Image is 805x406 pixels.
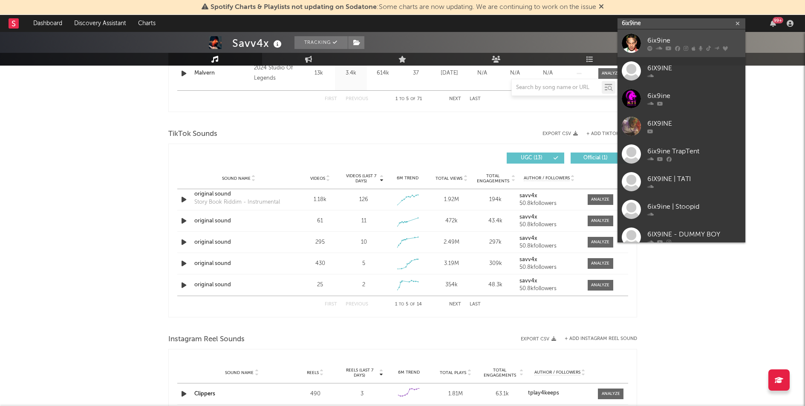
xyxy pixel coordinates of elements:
span: to [399,302,404,306]
button: Export CSV [542,131,578,136]
a: 6IX9INE [617,57,745,85]
strong: savv4x [519,257,537,262]
div: 63.1k [481,390,524,398]
span: Reels [307,370,319,375]
div: 490 [294,390,337,398]
a: savv4x [519,236,579,242]
span: Total Engagements [481,368,519,378]
div: + Add Instagram Reel Sound [556,337,637,341]
div: 1 5 71 [385,94,432,104]
div: 50.8k followers [519,201,579,207]
div: Story Book Riddim - Instrumental [194,198,280,207]
a: savv4x [519,214,579,220]
span: to [399,97,404,101]
div: 6M Trend [388,175,427,181]
a: Malvern [194,69,250,78]
button: + Add Instagram Reel Sound [565,337,637,341]
div: N/A [468,69,496,78]
a: original sound [194,217,283,225]
span: : Some charts are now updating. We are continuing to work on the issue [211,4,596,11]
a: original sound [194,190,283,199]
button: Next [449,302,461,307]
a: savv4x [519,257,579,263]
button: Tracking [294,36,348,49]
span: Videos [310,176,325,181]
span: Dismiss [599,4,604,11]
div: 50.8k followers [519,222,579,228]
a: 6ix9ine | Stoopid [617,196,745,223]
div: 25 [300,281,340,289]
button: Previous [346,302,368,307]
div: Savv4x [232,36,284,50]
a: Charts [132,15,162,32]
a: savv4x [519,193,579,199]
span: TikTok Sounds [168,129,217,139]
span: Author / Followers [524,176,570,181]
div: 295 [300,238,340,247]
div: 6IX9INE [647,63,741,73]
strong: savv4x [519,193,537,199]
input: Search for artists [617,18,745,29]
a: 6ix9ine [617,85,745,112]
button: Next [449,97,461,101]
span: Sound Name [222,176,251,181]
button: Last [470,97,481,101]
div: 50.8k followers [519,286,579,292]
a: Dashboard [27,15,68,32]
button: + Add TikTok Sound [578,132,637,136]
span: Instagram Reel Sounds [168,334,245,345]
div: 614k [369,69,397,78]
button: Last [470,302,481,307]
div: 10 [361,238,367,247]
div: 430 [300,259,340,268]
a: 6IX9INE [617,112,745,140]
input: Search by song name or URL [512,84,602,91]
span: UGC ( 13 ) [512,155,551,161]
strong: tplay4keeps [528,390,559,396]
strong: savv4x [519,214,537,220]
span: Total Plays [440,370,466,375]
div: N/A [501,69,529,78]
div: 37 [401,69,431,78]
div: 6M Trend [388,369,430,376]
div: 1 5 14 [385,299,432,310]
div: 297k [476,238,515,247]
strong: savv4x [519,278,537,284]
span: Total Views [436,176,462,181]
button: UGC(13) [507,153,564,164]
div: 43.4k [476,217,515,225]
div: 472k [432,217,471,225]
div: 2 [362,281,365,289]
button: + Add TikTok Sound [586,132,637,136]
div: 61 [300,217,340,225]
div: 6IX9INE [647,118,741,129]
div: 354k [432,281,471,289]
a: 6IX9INE | TATI [617,168,745,196]
div: 3.19M [432,259,471,268]
div: 2.49M [432,238,471,247]
div: 99 + [773,17,783,23]
a: Discovery Assistant [68,15,132,32]
button: Previous [346,97,368,101]
div: 50.8k followers [519,243,579,249]
span: of [410,302,415,306]
div: 3 [341,390,384,398]
div: 6ix9ine [647,35,741,46]
div: 48.3k [476,281,515,289]
div: 3.4k [337,69,365,78]
div: 2024 Studio Of Legends [254,63,300,84]
a: tplay4keeps [528,390,592,396]
a: savv4x [519,278,579,284]
button: Official(1) [571,153,628,164]
button: 99+ [770,20,776,27]
span: Reels (last 7 days) [341,368,378,378]
a: original sound [194,238,283,247]
span: Author / Followers [534,370,580,375]
div: 6IX9INE | TATI [647,174,741,184]
div: 1.18k [300,196,340,204]
button: First [325,302,337,307]
div: 126 [359,196,368,204]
